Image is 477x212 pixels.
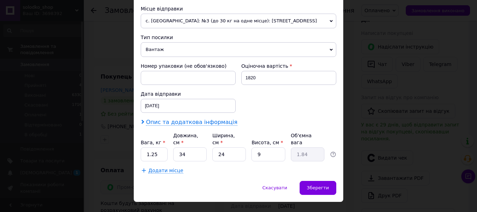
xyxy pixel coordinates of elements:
span: Опис та додаткова інформація [146,119,237,126]
div: Дата відправки [141,90,236,97]
span: Зберегти [307,185,329,190]
span: Місце відправки [141,6,183,12]
span: Скасувати [262,185,287,190]
label: Висота, см [251,140,283,145]
span: Вантаж [141,42,336,57]
span: с. [GEOGRAPHIC_DATA]: №3 (до 30 кг на одне місце): [STREET_ADDRESS] [141,14,336,28]
label: Ширина, см [212,133,235,145]
div: Оціночна вартість [241,63,336,70]
label: Вага, кг [141,140,165,145]
div: Об'ємна вага [291,132,324,146]
span: Тип посилки [141,35,173,40]
label: Довжина, см [173,133,198,145]
span: Додати місце [148,168,183,174]
div: Номер упаковки (не обов'язково) [141,63,236,70]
